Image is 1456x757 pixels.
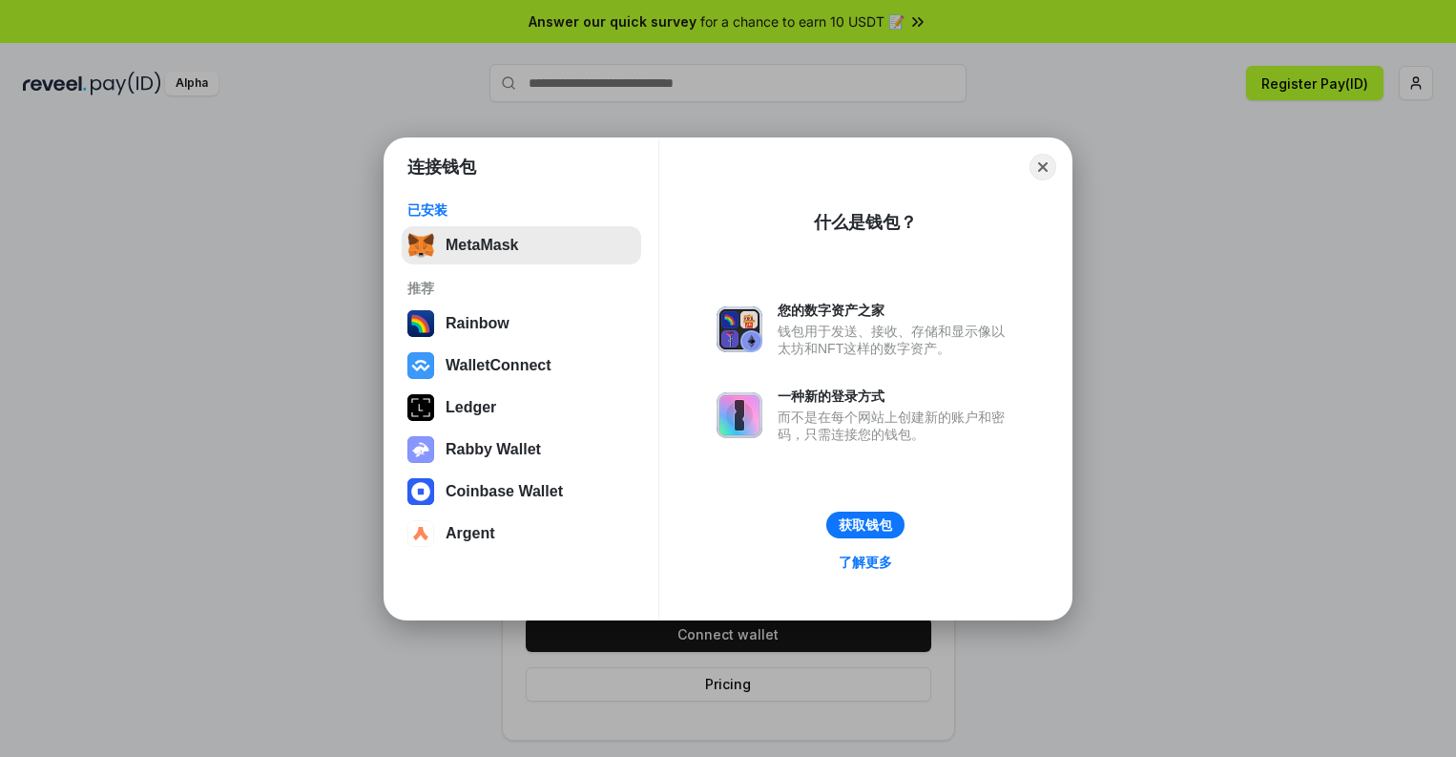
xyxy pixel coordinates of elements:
button: Close [1030,154,1056,180]
button: Ledger [402,389,641,427]
div: Argent [446,525,495,542]
button: Argent [402,515,641,553]
div: 您的数字资产之家 [778,302,1014,319]
div: Rainbow [446,315,510,332]
button: 获取钱包 [826,512,905,538]
h1: 连接钱包 [407,156,476,179]
div: 而不是在每个网站上创建新的账户和密码，只需连接您的钱包。 [778,409,1014,443]
button: Coinbase Wallet [402,473,641,511]
img: svg+xml,%3Csvg%20fill%3D%22none%22%20height%3D%2233%22%20viewBox%3D%220%200%2035%2033%22%20width%... [407,232,434,259]
div: Rabby Wallet [446,441,541,458]
img: svg+xml,%3Csvg%20xmlns%3D%22http%3A%2F%2Fwww.w3.org%2F2000%2Fsvg%22%20fill%3D%22none%22%20viewBox... [407,436,434,463]
div: Coinbase Wallet [446,483,563,500]
div: 推荐 [407,280,635,297]
img: svg+xml,%3Csvg%20width%3D%2228%22%20height%3D%2228%22%20viewBox%3D%220%200%2028%2028%22%20fill%3D... [407,352,434,379]
img: svg+xml,%3Csvg%20width%3D%2228%22%20height%3D%2228%22%20viewBox%3D%220%200%2028%2028%22%20fill%3D... [407,478,434,505]
div: 钱包用于发送、接收、存储和显示像以太坊和NFT这样的数字资产。 [778,323,1014,357]
div: 什么是钱包？ [814,211,917,234]
img: svg+xml,%3Csvg%20width%3D%22120%22%20height%3D%22120%22%20viewBox%3D%220%200%20120%20120%22%20fil... [407,310,434,337]
div: Ledger [446,399,496,416]
div: MetaMask [446,237,518,254]
div: 已安装 [407,201,635,219]
div: 了解更多 [839,554,892,571]
div: 获取钱包 [839,516,892,534]
button: Rabby Wallet [402,431,641,469]
a: 了解更多 [827,550,904,575]
img: svg+xml,%3Csvg%20xmlns%3D%22http%3A%2F%2Fwww.w3.org%2F2000%2Fsvg%22%20fill%3D%22none%22%20viewBox... [717,392,762,438]
img: svg+xml,%3Csvg%20width%3D%2228%22%20height%3D%2228%22%20viewBox%3D%220%200%2028%2028%22%20fill%3D... [407,520,434,547]
button: Rainbow [402,305,641,343]
img: svg+xml,%3Csvg%20xmlns%3D%22http%3A%2F%2Fwww.w3.org%2F2000%2Fsvg%22%20fill%3D%22none%22%20viewBox... [717,306,762,352]
img: svg+xml,%3Csvg%20xmlns%3D%22http%3A%2F%2Fwww.w3.org%2F2000%2Fsvg%22%20width%3D%2228%22%20height%3... [407,394,434,421]
div: WalletConnect [446,357,551,374]
div: 一种新的登录方式 [778,388,1014,405]
button: WalletConnect [402,347,641,385]
button: MetaMask [402,226,641,264]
